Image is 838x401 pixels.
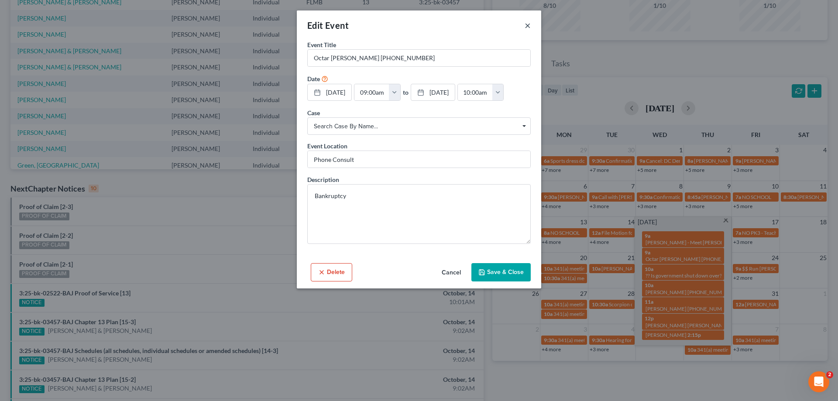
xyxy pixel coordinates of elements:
[308,50,530,66] input: Enter event name...
[307,74,320,83] label: Date
[308,84,351,101] a: [DATE]
[307,117,531,135] span: Select box activate
[307,20,349,31] span: Edit Event
[458,84,493,101] input: -- : --
[525,20,531,31] button: ×
[826,371,833,378] span: 2
[308,151,530,168] input: Enter location...
[354,84,389,101] input: -- : --
[314,122,524,131] span: Search case by name...
[307,141,347,151] label: Event Location
[307,175,339,184] label: Description
[471,263,531,281] button: Save & Close
[311,263,352,281] button: Delete
[307,41,336,48] span: Event Title
[435,264,468,281] button: Cancel
[808,371,829,392] iframe: Intercom live chat
[307,108,320,117] label: Case
[411,84,455,101] a: [DATE]
[403,88,409,97] label: to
